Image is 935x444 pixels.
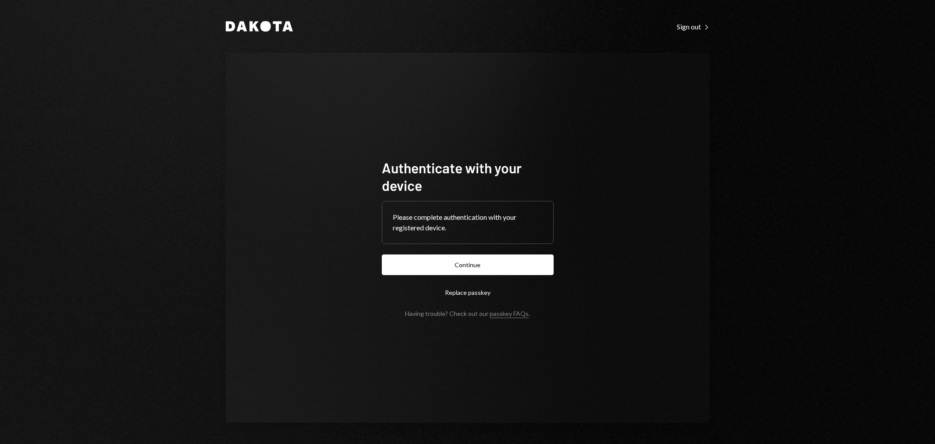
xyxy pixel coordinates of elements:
[405,310,530,317] div: Having trouble? Check out our .
[677,22,710,31] div: Sign out
[382,254,554,275] button: Continue
[382,159,554,194] h1: Authenticate with your device
[382,282,554,303] button: Replace passkey
[490,310,529,318] a: passkey FAQs
[677,21,710,31] a: Sign out
[393,212,543,233] div: Please complete authentication with your registered device.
